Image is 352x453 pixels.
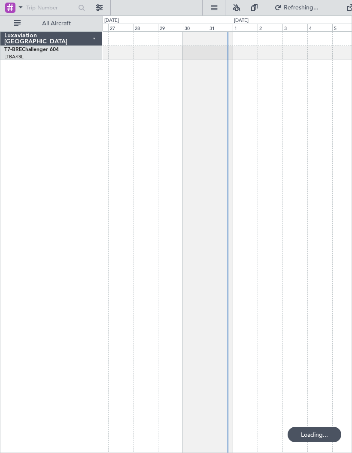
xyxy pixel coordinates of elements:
div: [DATE] [104,17,119,24]
div: 29 [158,24,183,31]
button: Refreshing... [270,1,322,15]
span: Refreshing... [283,5,319,11]
div: 4 [307,24,332,31]
div: 27 [108,24,133,31]
div: 30 [183,24,208,31]
div: [DATE] [234,17,249,24]
div: 1 [233,24,258,31]
button: All Aircraft [9,17,93,30]
div: Loading... [288,427,341,442]
input: Trip Number [26,1,76,14]
div: 28 [133,24,158,31]
div: 2 [258,24,282,31]
div: 31 [208,24,233,31]
a: T7-BREChallenger 604 [4,47,59,52]
a: LTBA/ISL [4,54,24,60]
div: 3 [282,24,307,31]
span: All Aircraft [22,21,91,27]
span: T7-BRE [4,47,22,52]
